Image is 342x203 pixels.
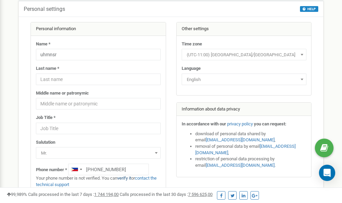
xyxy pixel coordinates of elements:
[36,139,55,146] label: Salutation
[319,165,335,181] div: Open Intercom Messenger
[195,144,296,155] a: [EMAIL_ADDRESS][DOMAIN_NAME]
[7,192,27,197] span: 99,989%
[36,90,89,97] label: Middle name or patronymic
[206,137,275,142] a: [EMAIL_ADDRESS][DOMAIN_NAME]
[28,192,119,197] span: Calls processed in the last 7 days :
[36,98,161,109] input: Middle name or patronymic
[182,49,306,60] span: (UTC-11:00) Pacific/Midway
[195,156,306,168] li: restriction of personal data processing by email .
[36,176,157,187] a: contact the technical support
[31,22,166,36] div: Personal information
[36,49,161,60] input: Name
[182,41,202,47] label: Time zone
[36,167,67,173] label: Phone number *
[184,75,304,84] span: English
[182,74,306,85] span: English
[254,121,286,126] strong: you can request:
[177,22,311,36] div: Other settings
[120,192,213,197] span: Calls processed in the last 30 days :
[117,176,131,181] a: verify it
[227,121,253,126] a: privacy policy
[36,65,59,72] label: Last name *
[68,164,84,175] div: Telephone country code
[36,74,161,85] input: Last name
[36,147,161,159] span: Mr.
[300,6,318,12] button: HELP
[184,50,304,60] span: (UTC-11:00) Pacific/Midway
[36,115,56,121] label: Job Title *
[36,41,51,47] label: Name *
[195,131,306,143] li: download of personal data shared by email ,
[94,192,119,197] u: 1 744 194,00
[182,65,201,72] label: Language
[36,175,161,188] p: Your phone number is not verified. You can or
[68,164,149,175] input: +1-800-555-55-55
[177,103,311,116] div: Information about data privacy
[36,123,161,134] input: Job Title
[24,6,65,12] h5: Personal settings
[195,143,306,156] li: removal of personal data by email ,
[38,148,158,158] span: Mr.
[206,163,275,168] a: [EMAIL_ADDRESS][DOMAIN_NAME]
[182,121,226,126] strong: In accordance with our
[188,192,213,197] u: 7 596 625,00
